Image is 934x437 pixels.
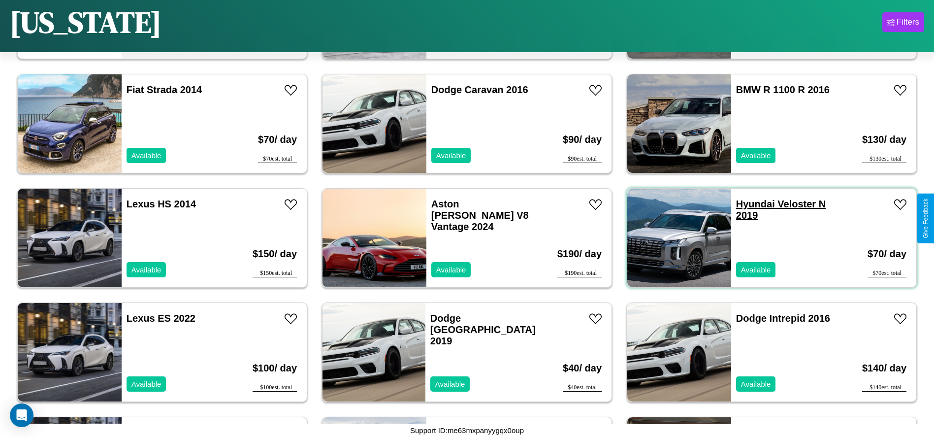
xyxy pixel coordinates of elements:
h3: $ 130 / day [862,124,906,155]
div: $ 190 est. total [557,269,602,277]
p: Support ID: me63mxpanyygqx0oup [410,424,524,437]
h3: $ 140 / day [862,353,906,384]
div: $ 140 est. total [862,384,906,392]
a: Dodge Caravan 2016 [431,84,528,95]
div: $ 70 est. total [258,155,297,163]
div: $ 70 est. total [868,269,906,277]
div: $ 100 est. total [253,384,297,392]
h3: $ 70 / day [868,238,906,269]
p: Available [741,263,771,276]
h3: $ 40 / day [563,353,602,384]
p: Available [131,377,161,391]
div: $ 40 est. total [563,384,602,392]
p: Available [435,377,465,391]
h3: $ 150 / day [253,238,297,269]
a: BMW R 1100 R 2016 [736,84,830,95]
div: $ 150 est. total [253,269,297,277]
a: Aston [PERSON_NAME] V8 Vantage 2024 [431,199,529,232]
a: Lexus HS 2014 [127,199,196,209]
a: Dodge [GEOGRAPHIC_DATA] 2019 [430,313,536,346]
div: Give Feedback [922,199,929,238]
p: Available [741,149,771,162]
h3: $ 70 / day [258,124,297,155]
h1: [US_STATE] [10,2,161,42]
h3: $ 90 / day [563,124,602,155]
div: $ 130 est. total [862,155,906,163]
a: Fiat Strada 2014 [127,84,202,95]
h3: $ 190 / day [557,238,602,269]
h3: $ 100 / day [253,353,297,384]
a: Lexus ES 2022 [127,313,195,324]
button: Filters [882,12,924,32]
p: Available [131,149,161,162]
p: Available [741,377,771,391]
a: Hyundai Veloster N 2019 [736,199,826,221]
a: Dodge Intrepid 2016 [736,313,830,324]
p: Available [436,149,466,162]
div: Filters [897,17,919,27]
p: Available [436,263,466,276]
div: Open Intercom Messenger [10,403,33,427]
p: Available [131,263,161,276]
div: $ 90 est. total [563,155,602,163]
